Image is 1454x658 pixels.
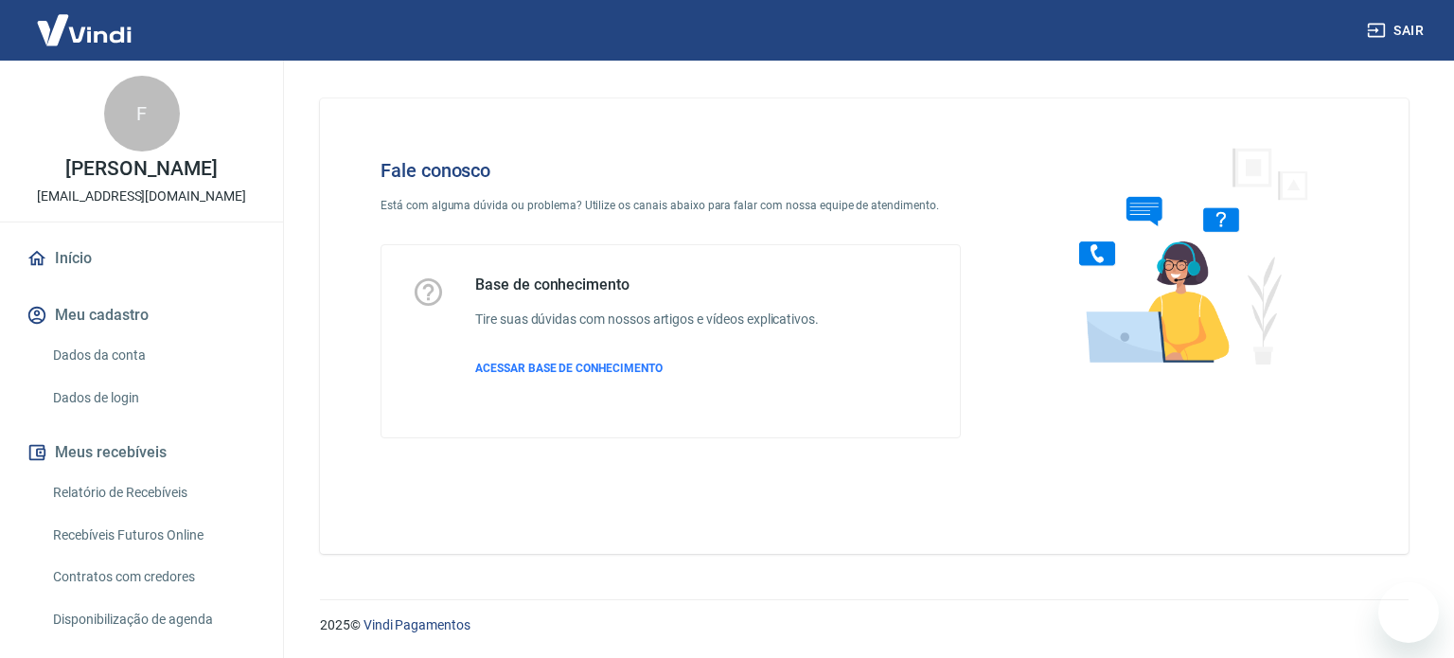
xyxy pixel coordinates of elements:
[1041,129,1329,382] img: Fale conosco
[23,294,260,336] button: Meu cadastro
[1378,582,1439,643] iframe: Botão para abrir a janela de mensagens, conversa em andamento
[23,238,260,279] a: Início
[65,159,217,179] p: [PERSON_NAME]
[475,362,663,375] span: ACESSAR BASE DE CONHECIMENTO
[23,1,146,59] img: Vindi
[45,336,260,375] a: Dados da conta
[45,558,260,596] a: Contratos com credores
[45,379,260,418] a: Dados de login
[45,473,260,512] a: Relatório de Recebíveis
[37,187,246,206] p: [EMAIL_ADDRESS][DOMAIN_NAME]
[475,276,819,294] h5: Base de conhecimento
[381,159,961,182] h4: Fale conosco
[23,432,260,473] button: Meus recebíveis
[45,600,260,639] a: Disponibilização de agenda
[475,360,819,377] a: ACESSAR BASE DE CONHECIMENTO
[475,310,819,329] h6: Tire suas dúvidas com nossos artigos e vídeos explicativos.
[1363,13,1431,48] button: Sair
[363,617,470,632] a: Vindi Pagamentos
[104,76,180,151] div: F
[45,516,260,555] a: Recebíveis Futuros Online
[381,197,961,214] p: Está com alguma dúvida ou problema? Utilize os canais abaixo para falar com nossa equipe de atend...
[320,615,1409,635] p: 2025 ©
